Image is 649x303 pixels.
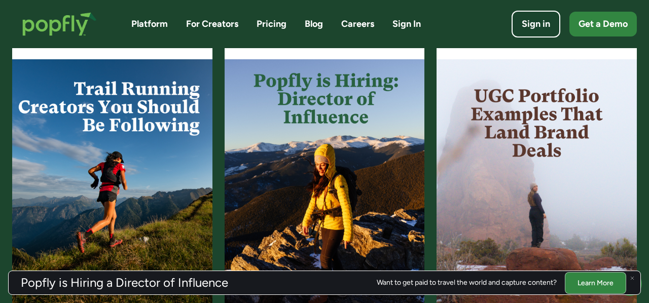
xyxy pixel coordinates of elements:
a: Careers [341,18,374,30]
a: Platform [131,18,168,30]
div: Get a Demo [579,18,628,30]
a: Get a Demo [569,12,637,36]
a: For Creators [186,18,238,30]
a: Sign in [512,11,560,37]
div: Want to get paid to travel the world and capture content? [377,279,557,287]
a: Learn More [565,272,626,293]
h3: Popfly is Hiring a Director of Influence [21,277,228,289]
a: Pricing [257,18,286,30]
a: Blog [305,18,323,30]
div: Sign in [522,18,550,30]
a: home [12,2,107,46]
a: Sign In [392,18,421,30]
